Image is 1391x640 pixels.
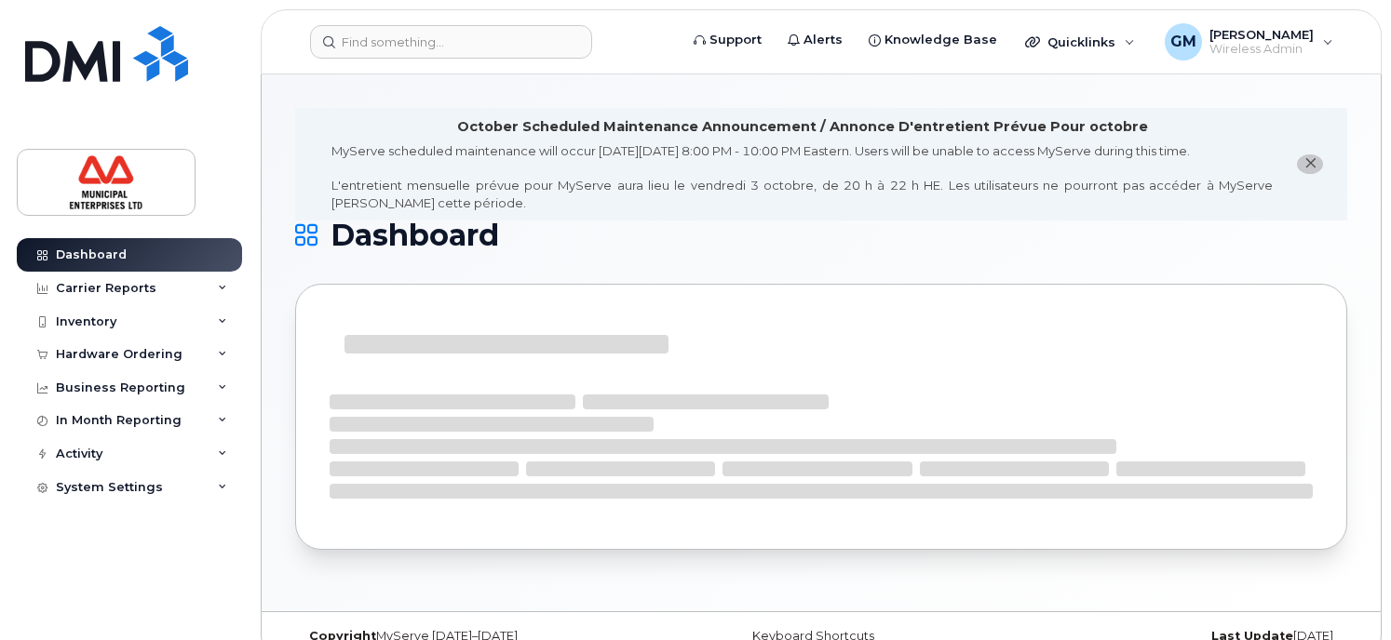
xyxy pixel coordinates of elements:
div: October Scheduled Maintenance Announcement / Annonce D'entretient Prévue Pour octobre [457,117,1148,137]
div: MyServe scheduled maintenance will occur [DATE][DATE] 8:00 PM - 10:00 PM Eastern. Users will be u... [331,142,1273,211]
button: close notification [1297,154,1323,174]
span: Dashboard [331,221,499,249]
